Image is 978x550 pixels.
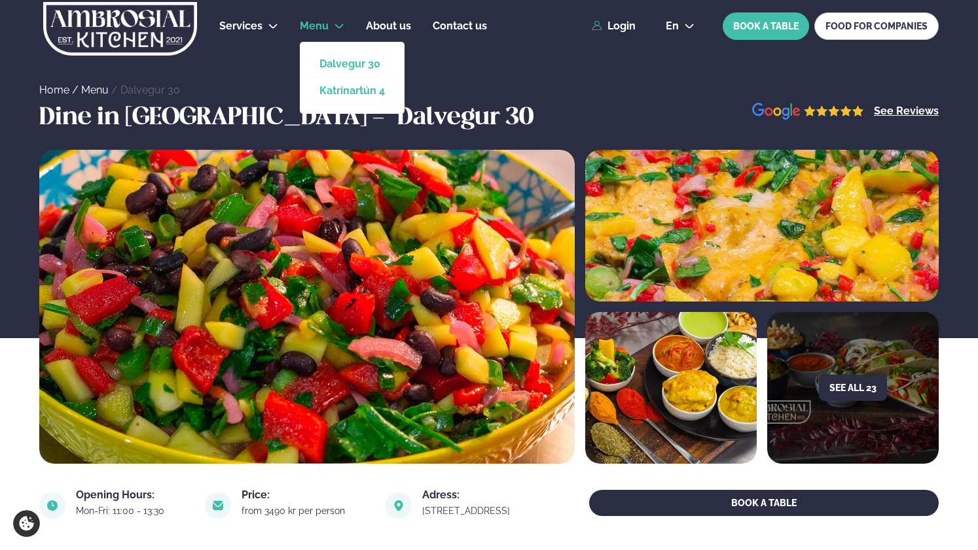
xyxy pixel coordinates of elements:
[397,103,534,134] h3: Dalvegur 30
[39,84,69,96] a: Home
[433,18,487,34] a: Contact us
[814,12,939,40] a: FOOD FOR COMPANIES
[386,492,412,519] img: image alt
[592,20,636,32] a: Login
[655,21,705,31] button: en
[13,510,40,537] a: Cookie settings
[72,84,81,96] span: /
[242,490,370,500] div: Price:
[42,2,198,56] img: logo
[120,84,180,96] a: Dalvegur 30
[422,490,535,500] div: Adress:
[300,18,329,34] a: Menu
[300,20,329,32] span: Menu
[585,312,757,464] img: image alt
[111,84,120,96] span: /
[422,503,535,519] a: link
[752,103,864,120] img: image alt
[219,20,263,32] span: Services
[589,490,939,516] button: BOOK A TABLE
[76,490,189,500] div: Opening Hours:
[366,18,411,34] a: About us
[39,492,65,519] img: image alt
[242,506,370,516] div: from 3490 kr per person
[723,12,809,40] button: BOOK A TABLE
[319,59,385,69] a: Dalvegur 30
[433,20,487,32] span: Contact us
[874,106,939,116] a: See Reviews
[81,84,109,96] a: Menu
[205,492,231,519] img: image alt
[39,103,391,134] h3: Dine in [GEOGRAPHIC_DATA] -
[819,375,887,401] button: See all 23
[366,20,411,32] span: About us
[585,150,939,301] img: image alt
[666,21,679,31] span: en
[39,150,575,464] img: image alt
[76,506,189,516] div: Mon-Fri: 11:00 - 13:30
[319,86,385,96] a: Katrínartún 4
[219,18,263,34] a: Services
